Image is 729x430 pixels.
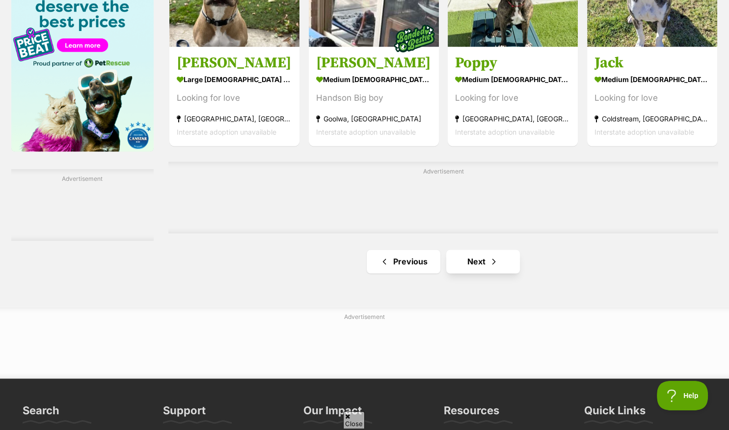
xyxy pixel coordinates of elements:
strong: medium [DEMOGRAPHIC_DATA] Dog [455,72,570,86]
strong: Goolwa, [GEOGRAPHIC_DATA] [316,112,432,125]
strong: [GEOGRAPHIC_DATA], [GEOGRAPHIC_DATA] [177,112,292,125]
a: Jack medium [DEMOGRAPHIC_DATA] Dog Looking for love Coldstream, [GEOGRAPHIC_DATA] Interstate adop... [587,46,717,146]
h3: [PERSON_NAME] [316,54,432,72]
a: Previous page [367,250,440,273]
div: Looking for love [455,91,570,105]
span: Interstate adoption unavailable [177,128,276,136]
strong: Coldstream, [GEOGRAPHIC_DATA] [594,112,710,125]
a: Poppy medium [DEMOGRAPHIC_DATA] Dog Looking for love [GEOGRAPHIC_DATA], [GEOGRAPHIC_DATA] Interst... [448,46,578,146]
h3: Our Impact [303,403,362,423]
h3: Jack [594,54,710,72]
a: [PERSON_NAME] medium [DEMOGRAPHIC_DATA] Dog Handson Big boy Goolwa, [GEOGRAPHIC_DATA] Interstate ... [309,46,439,146]
span: Interstate adoption unavailable [594,128,694,136]
span: Interstate adoption unavailable [455,128,555,136]
a: [PERSON_NAME] large [DEMOGRAPHIC_DATA] Dog Looking for love [GEOGRAPHIC_DATA], [GEOGRAPHIC_DATA] ... [169,46,299,146]
h3: Poppy [455,54,570,72]
iframe: Help Scout Beacon - Open [657,381,709,410]
h3: Quick Links [584,403,646,423]
strong: medium [DEMOGRAPHIC_DATA] Dog [594,72,710,86]
div: Advertisement [168,162,718,233]
div: Looking for love [177,91,292,105]
strong: large [DEMOGRAPHIC_DATA] Dog [177,72,292,86]
h3: Search [23,403,59,423]
span: Interstate adoption unavailable [316,128,416,136]
img: bonded besties [389,14,438,63]
div: Advertisement [11,169,154,241]
a: Next page [446,250,520,273]
h3: Support [163,403,206,423]
nav: Pagination [168,250,718,273]
div: Handson Big boy [316,91,432,105]
strong: [GEOGRAPHIC_DATA], [GEOGRAPHIC_DATA] [455,112,570,125]
strong: medium [DEMOGRAPHIC_DATA] Dog [316,72,432,86]
div: Looking for love [594,91,710,105]
span: Close [343,411,365,429]
h3: Resources [444,403,499,423]
h3: [PERSON_NAME] [177,54,292,72]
